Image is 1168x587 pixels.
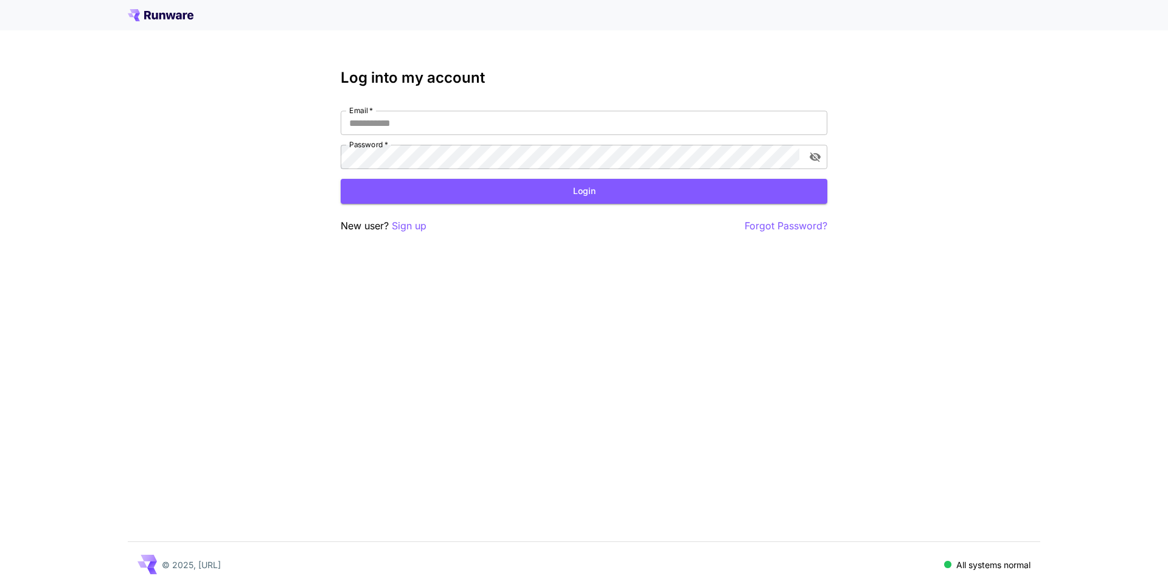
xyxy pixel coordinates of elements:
button: Forgot Password? [745,218,827,234]
label: Password [349,139,388,150]
p: © 2025, [URL] [162,558,221,571]
button: toggle password visibility [804,146,826,168]
p: New user? [341,218,426,234]
button: Login [341,179,827,204]
button: Sign up [392,218,426,234]
label: Email [349,105,373,116]
p: All systems normal [956,558,1031,571]
h3: Log into my account [341,69,827,86]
